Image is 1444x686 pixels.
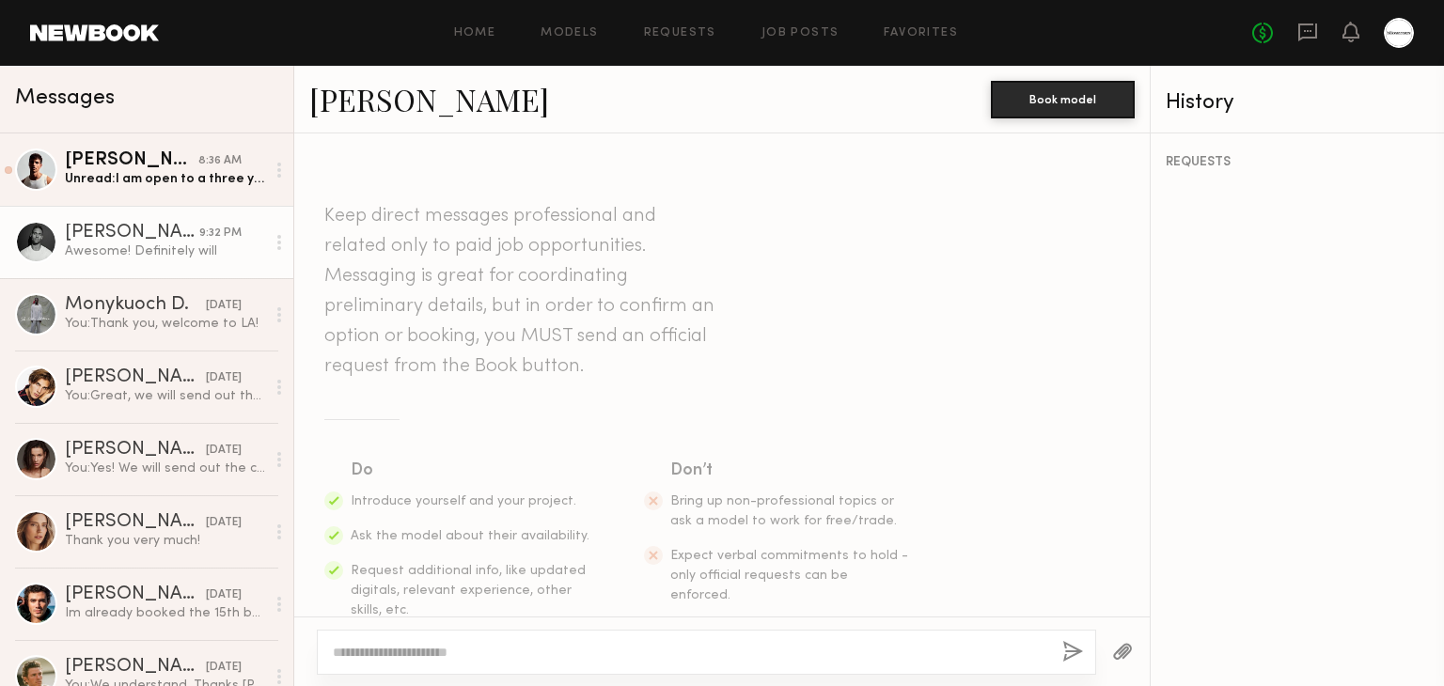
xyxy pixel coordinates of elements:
[65,585,206,604] div: [PERSON_NAME]
[206,514,242,532] div: [DATE]
[206,659,242,677] div: [DATE]
[65,224,199,242] div: [PERSON_NAME]
[541,27,598,39] a: Models
[991,81,1135,118] button: Book model
[206,369,242,387] div: [DATE]
[991,90,1135,106] a: Book model
[324,201,719,382] header: Keep direct messages professional and related only to paid job opportunities. Messaging is great ...
[884,27,958,39] a: Favorites
[65,387,265,405] div: You: Great, we will send out the call sheet [DATE] via email!
[206,442,242,460] div: [DATE]
[65,170,265,188] div: Unread: I am open to a three year for the higher rate or the two year if not. Thank you!
[644,27,716,39] a: Requests
[65,441,206,460] div: [PERSON_NAME]
[1166,156,1429,169] div: REQUESTS
[65,658,206,677] div: [PERSON_NAME]
[670,458,911,484] div: Don’t
[206,586,242,604] div: [DATE]
[351,530,589,542] span: Ask the model about their availability.
[15,87,115,109] span: Messages
[65,368,206,387] div: [PERSON_NAME] B.
[65,296,206,315] div: Monykuoch D.
[351,495,576,507] span: Introduce yourself and your project.
[65,532,265,550] div: Thank you very much!
[65,460,265,477] div: You: Yes! We will send out the call sheet via email [DATE]!
[351,458,591,484] div: Do
[309,79,549,119] a: [PERSON_NAME]
[65,604,265,622] div: Im already booked the 15th but can do any other day that week. Could we do 13,14, 16, or 17? Let ...
[1166,92,1429,114] div: History
[670,495,897,527] span: Bring up non-professional topics or ask a model to work for free/trade.
[65,242,265,260] div: Awesome! Definitely will
[351,565,586,616] span: Request additional info, like updated digitals, relevant experience, other skills, etc.
[206,297,242,315] div: [DATE]
[65,315,265,333] div: You: Thank you, welcome to LA!
[198,152,242,170] div: 8:36 AM
[199,225,242,242] div: 9:32 PM
[65,513,206,532] div: [PERSON_NAME]
[761,27,840,39] a: Job Posts
[454,27,496,39] a: Home
[65,151,198,170] div: [PERSON_NAME]
[670,550,908,601] span: Expect verbal commitments to hold - only official requests can be enforced.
